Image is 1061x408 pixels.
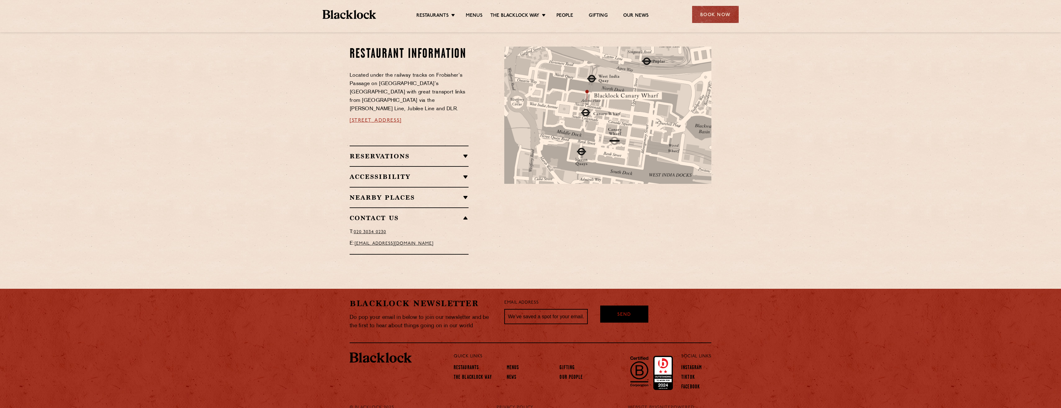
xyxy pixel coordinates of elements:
[560,374,583,381] a: Our People
[350,313,495,330] p: Do pop your email in below to join our newsletter and be the first to hear about things going on ...
[355,241,433,246] a: [EMAIL_ADDRESS][DOMAIN_NAME]
[354,230,386,234] a: 020 3034 0230
[681,352,711,360] p: Social Links
[350,47,469,62] h2: Restaurant Information
[681,374,695,381] a: TikTok
[507,374,516,381] a: News
[653,356,673,390] img: Accred_2023_2star.png
[504,309,588,324] input: We’ve saved a spot for your email...
[681,384,700,391] a: Facebook
[350,194,469,201] h2: Nearby Places
[350,298,495,309] h2: Blacklock Newsletter
[504,299,538,306] label: Email Address
[350,241,355,246] span: E:
[350,73,465,111] span: Located under the railway tracks on Frobisher’s Passage on [GEOGRAPHIC_DATA]’s [GEOGRAPHIC_DATA] ...
[560,365,575,372] a: Gifting
[645,197,732,255] img: svg%3E
[416,13,449,20] a: Restaurants
[323,10,376,19] img: BL_Textured_Logo-footer-cropped.svg
[507,365,519,372] a: Menus
[466,13,483,20] a: Menus
[617,311,631,319] span: Send
[350,229,354,234] span: T:
[350,214,469,222] h2: Contact Us
[454,374,492,381] a: The Blacklock Way
[490,13,539,20] a: The Blacklock Way
[556,13,573,20] a: People
[454,352,661,360] p: Quick Links
[454,365,479,372] a: Restaurants
[623,13,649,20] a: Our News
[681,365,702,372] a: Instagram
[350,118,402,123] a: [STREET_ADDRESS]
[627,353,652,390] img: B-Corp-Logo-Black-RGB.svg
[589,13,607,20] a: Gifting
[692,6,739,23] div: Book Now
[350,352,412,363] img: BL_Textured_Logo-footer-cropped.svg
[350,152,469,160] h2: Reservations
[350,173,469,180] h2: Accessibility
